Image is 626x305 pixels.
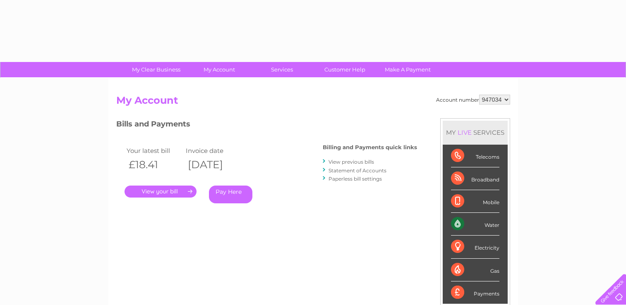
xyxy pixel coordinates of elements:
[451,145,499,167] div: Telecoms
[184,156,243,173] th: [DATE]
[184,145,243,156] td: Invoice date
[456,129,473,136] div: LIVE
[125,186,197,198] a: .
[451,236,499,258] div: Electricity
[311,62,379,77] a: Customer Help
[125,156,184,173] th: £18.41
[248,62,316,77] a: Services
[122,62,190,77] a: My Clear Business
[329,167,386,174] a: Statement of Accounts
[323,144,417,150] h4: Billing and Payments quick links
[116,118,417,133] h3: Bills and Payments
[436,95,510,105] div: Account number
[185,62,253,77] a: My Account
[451,259,499,281] div: Gas
[451,213,499,236] div: Water
[116,95,510,110] h2: My Account
[451,281,499,304] div: Payments
[451,190,499,213] div: Mobile
[443,121,508,144] div: MY SERVICES
[329,176,382,182] a: Paperless bill settings
[451,167,499,190] div: Broadband
[329,159,374,165] a: View previous bills
[125,145,184,156] td: Your latest bill
[209,186,252,203] a: Pay Here
[374,62,442,77] a: Make A Payment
